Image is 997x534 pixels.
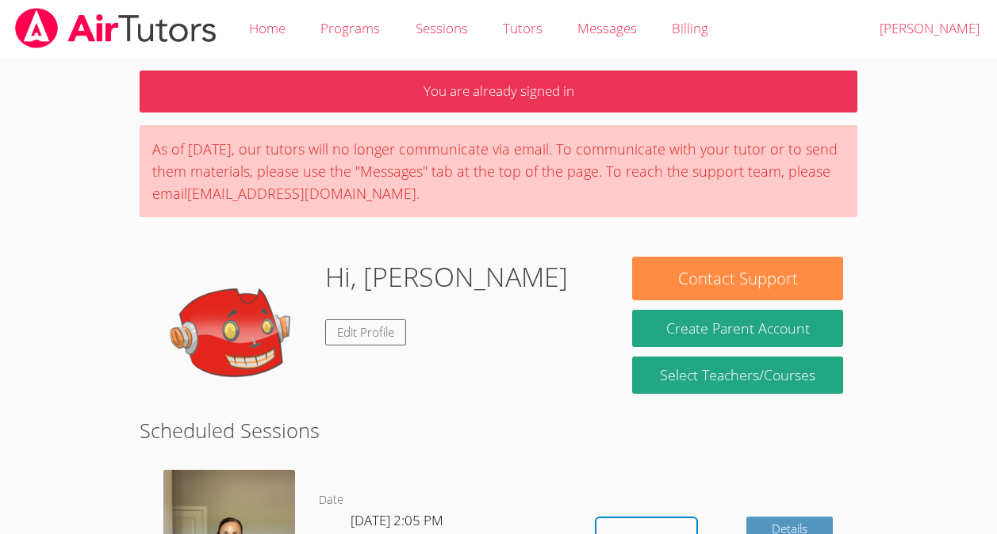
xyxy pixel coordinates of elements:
[577,19,637,37] span: Messages
[140,415,857,445] h2: Scheduled Sessions
[632,357,842,394] a: Select Teachers/Courses
[325,319,406,345] a: Edit Profile
[319,490,343,510] dt: Date
[154,257,313,415] img: default.png
[140,71,857,113] p: You are already signed in
[351,511,443,529] span: [DATE] 2:05 PM
[140,125,857,217] div: As of [DATE], our tutors will no longer communicate via email. To communicate with your tutor or ...
[632,310,842,347] button: Create Parent Account
[13,8,218,48] img: airtutors_banner-c4298cdbf04f3fff15de1276eac7730deb9818008684d7c2e4769d2f7ddbe033.png
[632,257,842,300] button: Contact Support
[325,257,568,297] h1: Hi, [PERSON_NAME]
